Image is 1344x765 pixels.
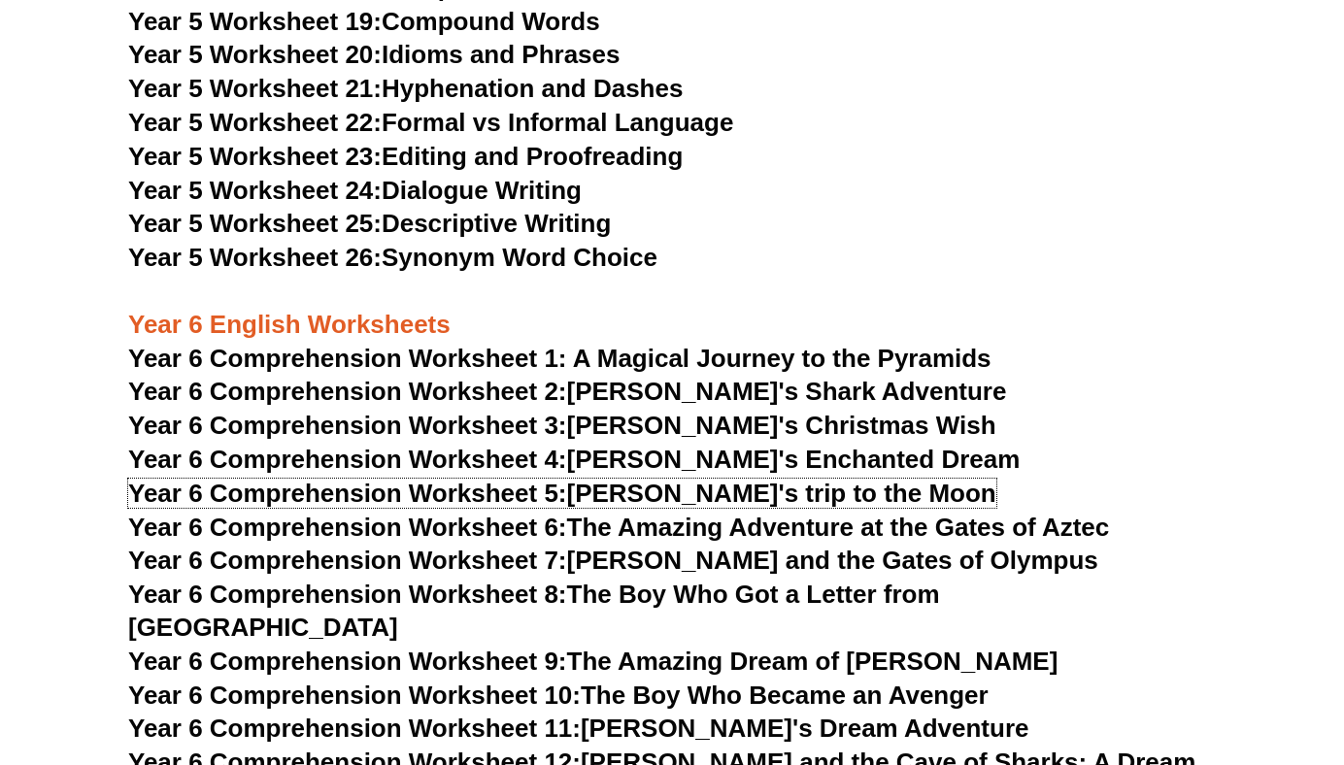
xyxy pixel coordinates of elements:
[128,344,991,373] a: Year 6 Comprehension Worksheet 1: A Magical Journey to the Pyramids
[128,411,996,440] a: Year 6 Comprehension Worksheet 3:[PERSON_NAME]'s Christmas Wish
[128,209,382,238] span: Year 5 Worksheet 25:
[128,74,382,103] span: Year 5 Worksheet 21:
[128,580,567,609] span: Year 6 Comprehension Worksheet 8:
[128,681,581,710] span: Year 6 Comprehension Worksheet 10:
[128,7,600,36] a: Year 5 Worksheet 19:Compound Words
[128,681,989,710] a: Year 6 Comprehension Worksheet 10:The Boy Who Became an Avenger
[128,142,683,171] a: Year 5 Worksheet 23:Editing and Proofreading
[128,377,1006,406] a: Year 6 Comprehension Worksheet 2:[PERSON_NAME]'s Shark Adventure
[128,513,1109,542] a: Year 6 Comprehension Worksheet 6:The Amazing Adventure at the Gates of Aztec
[1011,546,1344,765] iframe: Chat Widget
[128,411,567,440] span: Year 6 Comprehension Worksheet 3:
[128,580,940,642] a: Year 6 Comprehension Worksheet 8:The Boy Who Got a Letter from [GEOGRAPHIC_DATA]
[128,714,581,743] span: Year 6 Comprehension Worksheet 11:
[128,377,567,406] span: Year 6 Comprehension Worksheet 2:
[128,546,567,575] span: Year 6 Comprehension Worksheet 7:
[128,647,1058,676] a: Year 6 Comprehension Worksheet 9:The Amazing Dream of [PERSON_NAME]
[128,7,382,36] span: Year 5 Worksheet 19:
[128,108,382,137] span: Year 5 Worksheet 22:
[128,209,611,238] a: Year 5 Worksheet 25:Descriptive Writing
[128,40,382,69] span: Year 5 Worksheet 20:
[128,276,1216,342] h3: Year 6 English Worksheets
[128,243,657,272] a: Year 5 Worksheet 26:Synonym Word Choice
[128,176,582,205] a: Year 5 Worksheet 24:Dialogue Writing
[128,74,683,103] a: Year 5 Worksheet 21:Hyphenation and Dashes
[128,714,1028,743] a: Year 6 Comprehension Worksheet 11:[PERSON_NAME]'s Dream Adventure
[128,176,382,205] span: Year 5 Worksheet 24:
[128,445,567,474] span: Year 6 Comprehension Worksheet 4:
[128,479,567,508] span: Year 6 Comprehension Worksheet 5:
[128,108,733,137] a: Year 5 Worksheet 22:Formal vs Informal Language
[128,479,996,508] a: Year 6 Comprehension Worksheet 5:[PERSON_NAME]'s trip to the Moon
[128,243,382,272] span: Year 5 Worksheet 26:
[128,647,567,676] span: Year 6 Comprehension Worksheet 9:
[128,40,620,69] a: Year 5 Worksheet 20:Idioms and Phrases
[128,445,1020,474] a: Year 6 Comprehension Worksheet 4:[PERSON_NAME]'s Enchanted Dream
[128,513,567,542] span: Year 6 Comprehension Worksheet 6:
[128,546,1098,575] a: Year 6 Comprehension Worksheet 7:[PERSON_NAME] and the Gates of Olympus
[128,142,382,171] span: Year 5 Worksheet 23:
